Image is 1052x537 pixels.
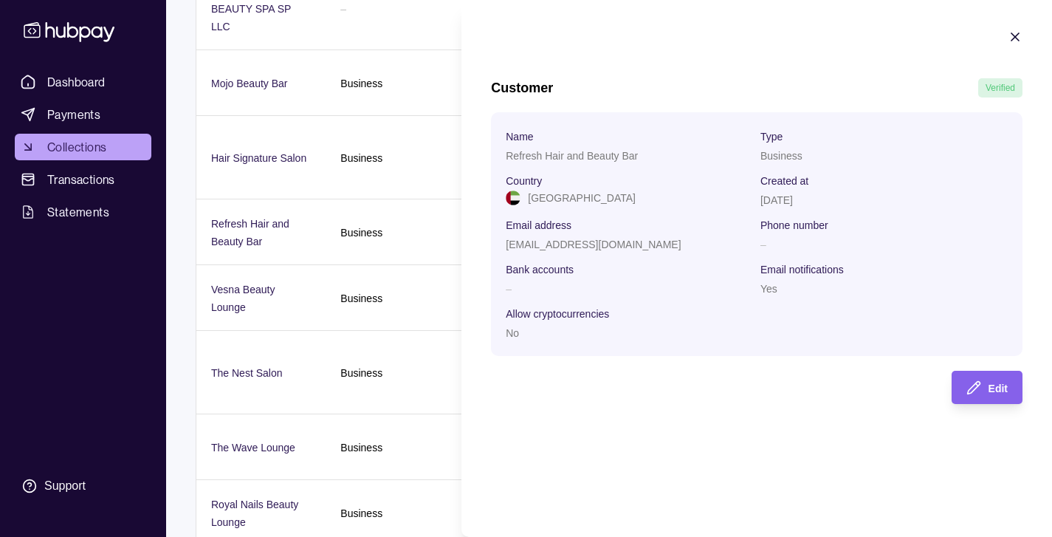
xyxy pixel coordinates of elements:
[760,150,802,162] p: Business
[528,190,636,206] p: [GEOGRAPHIC_DATA]
[506,191,520,205] img: ae
[506,150,638,162] p: Refresh Hair and Beauty Bar
[760,283,777,295] p: Yes
[506,219,571,231] p: Email address
[506,308,609,320] p: Allow cryptocurrencies
[760,264,844,276] p: Email notifications
[506,175,542,187] p: Country
[760,194,793,206] p: [DATE]
[506,283,512,295] p: –
[506,131,533,143] p: Name
[760,239,766,250] p: –
[952,371,1022,404] button: Edit
[989,383,1008,394] span: Edit
[986,83,1015,93] span: Verified
[506,327,519,339] p: No
[506,264,574,276] p: Bank accounts
[491,80,553,96] h1: Customer
[760,175,808,187] p: Created at
[506,239,681,250] p: [EMAIL_ADDRESS][DOMAIN_NAME]
[760,131,783,143] p: Type
[760,219,828,231] p: Phone number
